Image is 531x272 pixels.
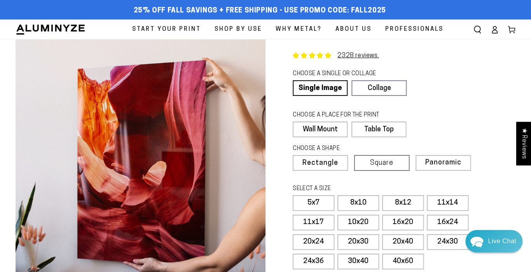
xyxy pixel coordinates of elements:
div: Contact Us Directly [488,230,516,253]
label: Wall Mount [293,122,348,137]
a: Collage [351,80,406,96]
label: 24x36 [293,254,334,269]
label: 20x40 [382,234,424,250]
legend: SELECT A SIZE [293,185,423,193]
span: Rectangle [302,160,338,167]
label: 24x30 [427,234,468,250]
legend: CHOOSE A SHAPE [293,145,400,153]
span: Shop By Use [215,24,262,35]
a: Professionals [379,19,449,39]
span: Start Your Print [132,24,201,35]
label: 8x12 [382,195,424,211]
span: About Us [335,24,372,35]
legend: CHOOSE A SINGLE OR COLLAGE [293,70,399,78]
label: 11x14 [427,195,468,211]
summary: Search our site [469,21,486,38]
label: 16x20 [382,215,424,230]
label: 5x7 [293,195,334,211]
div: Click to open Judge.me floating reviews tab [516,122,531,165]
a: Why Metal? [270,19,328,39]
label: 16x24 [427,215,468,230]
span: Panoramic [425,159,461,166]
label: Table Top [351,122,406,137]
label: 10x20 [337,215,379,230]
span: Professionals [385,24,444,35]
a: Shop By Use [209,19,268,39]
label: 40x60 [382,254,424,269]
a: 2328 reviews. [337,53,379,59]
a: Single Image [293,80,348,96]
span: 25% off FALL Savings + Free Shipping - Use Promo Code: FALL2025 [134,7,386,15]
a: Start Your Print [126,19,207,39]
a: About Us [330,19,377,39]
legend: CHOOSE A PLACE FOR THE PRINT [293,111,399,120]
span: Why Metal? [276,24,322,35]
img: Aluminyze [16,24,86,35]
span: Square [370,160,393,167]
label: 30x40 [337,254,379,269]
label: 8x10 [337,195,379,211]
div: Chat widget toggle [465,230,522,253]
label: 11x17 [293,215,334,230]
label: 20x30 [337,234,379,250]
label: 20x24 [293,234,334,250]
